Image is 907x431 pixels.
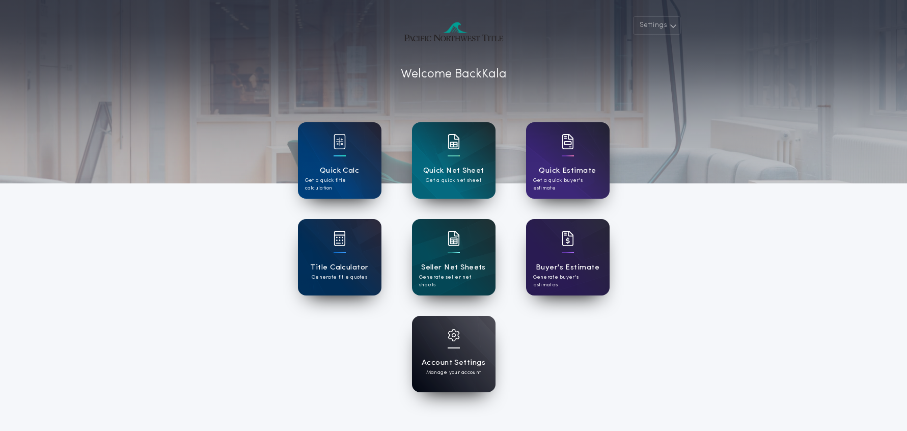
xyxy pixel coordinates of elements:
[312,274,367,281] p: Generate title quotes
[426,177,481,184] p: Get a quick net sheet
[423,165,484,177] h1: Quick Net Sheet
[412,122,496,199] a: card iconQuick Net SheetGet a quick net sheet
[533,274,602,289] p: Generate buyer's estimates
[320,165,360,177] h1: Quick Calc
[401,65,507,84] p: Welcome Back Kala
[298,122,381,199] a: card iconQuick CalcGet a quick title calculation
[412,316,496,392] a: card iconAccount SettingsManage your account
[419,274,488,289] p: Generate seller net sheets
[633,16,681,35] button: Settings
[448,134,460,149] img: card icon
[422,357,485,369] h1: Account Settings
[298,219,381,295] a: card iconTitle CalculatorGenerate title quotes
[536,262,599,274] h1: Buyer's Estimate
[526,122,610,199] a: card iconQuick EstimateGet a quick buyer's estimate
[448,329,460,341] img: card icon
[426,369,481,376] p: Manage your account
[539,165,596,177] h1: Quick Estimate
[334,231,346,246] img: card icon
[562,231,574,246] img: card icon
[310,262,368,274] h1: Title Calculator
[562,134,574,149] img: card icon
[533,177,602,192] p: Get a quick buyer's estimate
[421,262,486,274] h1: Seller Net Sheets
[305,177,374,192] p: Get a quick title calculation
[400,16,507,47] img: account-logo
[526,219,610,295] a: card iconBuyer's EstimateGenerate buyer's estimates
[448,231,460,246] img: card icon
[412,219,496,295] a: card iconSeller Net SheetsGenerate seller net sheets
[334,134,346,149] img: card icon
